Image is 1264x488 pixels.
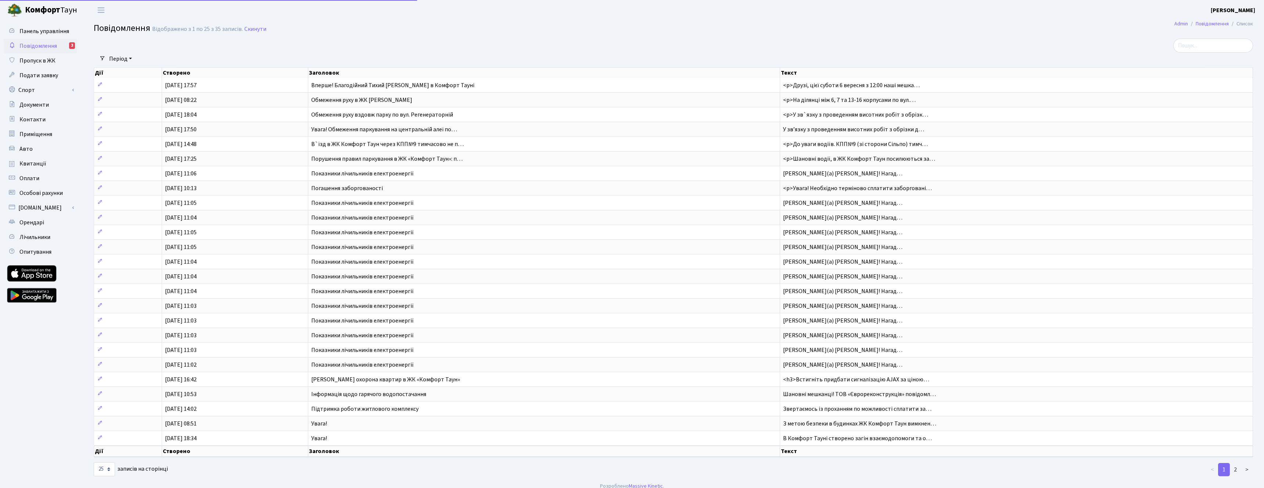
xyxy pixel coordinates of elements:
span: [DATE] 16:42 [165,375,197,384]
span: Контакти [19,115,46,124]
span: Таун [25,4,77,17]
span: Показники лічильників електроенергії [311,346,414,354]
span: [PERSON_NAME](а) [PERSON_NAME]! Нагад… [783,199,902,207]
b: Комфорт [25,4,60,16]
span: Показники лічильників електроенергії [311,228,414,236]
a: Приміщення [4,127,77,142]
b: [PERSON_NAME] [1211,6,1255,14]
span: Панель управління [19,27,69,35]
span: <h3>Встигніть придбати сигналізацію AJAX за ціною… [783,375,929,384]
span: У звʼязку з проведенням висотних робіт з обрізки д… [783,125,924,133]
th: Створено [162,68,308,78]
span: Показники лічильників електроенергії [311,331,414,339]
span: З метою безпеки в будинках ЖК Комфорт Таун вимкнен… [783,420,936,428]
span: Обмеження руху в ЖК [PERSON_NAME] [311,96,412,104]
span: [PERSON_NAME](а) [PERSON_NAME]! Нагад… [783,361,902,369]
th: Текст [780,446,1253,457]
a: Особові рахунки [4,186,77,200]
span: В`їзд в ЖК Комфорт Таун через КПП№9 тимчасово не п… [311,140,464,148]
span: Обмеження руху вздовж парку по вул. Регенераторній [311,111,453,119]
span: [PERSON_NAME](а) [PERSON_NAME]! Нагад… [783,228,902,236]
a: Оплати [4,171,77,186]
span: <p>Увага! Необхідно терміново сплатити заборговані… [783,184,932,192]
span: [DATE] 08:22 [165,96,197,104]
span: Показники лічильників електроенергії [311,317,414,325]
span: Порушення правил паркування в ЖК «Комфорт Таун»: п… [311,155,463,163]
span: Увага! Обмеження паркування на центральній алеї по… [311,125,457,133]
a: Подати заявку [4,68,77,83]
span: [DATE] 10:53 [165,390,197,398]
span: [DATE] 18:34 [165,434,197,442]
span: [PERSON_NAME](а) [PERSON_NAME]! Нагад… [783,302,902,310]
span: Вперше! Благодійний Тихий [PERSON_NAME] в Комфорт Тауні [311,81,474,89]
button: Переключити навігацію [92,4,110,16]
nav: breadcrumb [1163,16,1264,32]
span: [PERSON_NAME](а) [PERSON_NAME]! Нагад… [783,258,902,266]
span: [PERSON_NAME](а) [PERSON_NAME]! Нагад… [783,346,902,354]
a: Admin [1174,20,1188,28]
span: Орендарі [19,218,44,227]
span: Документи [19,101,49,109]
span: Пропуск в ЖК [19,57,55,65]
a: Скинути [244,26,266,33]
span: Лічильники [19,233,50,241]
a: 1 [1218,463,1230,476]
a: Квитанції [4,156,77,171]
span: <p>Друзі, цієї суботи 6 вересня з 12:00 наші мешка… [783,81,920,89]
a: Повідомлення [1196,20,1229,28]
span: Показники лічильників електроенергії [311,302,414,310]
span: [DATE] 11:03 [165,331,197,339]
span: [PERSON_NAME](а) [PERSON_NAME]! Нагад… [783,317,902,325]
span: [PERSON_NAME](а) [PERSON_NAME]! Нагад… [783,170,902,178]
a: Повідомлення3 [4,39,77,53]
span: [DATE] 17:50 [165,125,197,133]
a: Пропуск в ЖК [4,53,77,68]
span: [DATE] 11:03 [165,346,197,354]
span: [DATE] 14:02 [165,405,197,413]
a: Опитування [4,245,77,259]
span: Показники лічильників електроенергії [311,243,414,251]
span: Увага! [311,420,327,428]
span: [DATE] 11:06 [165,170,197,178]
span: [DATE] 11:02 [165,361,197,369]
li: Список [1229,20,1253,28]
span: [DATE] 11:04 [165,287,197,295]
span: [DATE] 10:13 [165,184,197,192]
a: Контакти [4,112,77,127]
span: <p>Шановні водії, в ЖК Комфорт Таун посилюються за… [783,155,935,163]
a: Спорт [4,83,77,97]
span: Погашення заборгованості [311,184,383,192]
span: Повідомлення [94,22,150,35]
a: > [1241,463,1253,476]
span: <p>У зв`язку з проведенням висотних робіт з обрізк… [783,111,928,119]
span: [DATE] 17:57 [165,81,197,89]
span: [DATE] 11:04 [165,214,197,222]
span: [DATE] 11:03 [165,302,197,310]
th: Заголовок [308,68,780,78]
span: Оплати [19,174,39,182]
th: Дії [94,446,162,457]
span: Показники лічильників електроенергії [311,170,414,178]
span: Показники лічильників електроенергії [311,361,414,369]
span: Приміщення [19,130,52,138]
span: Показники лічильників електроенергії [311,287,414,295]
label: записів на сторінці [94,462,168,476]
span: [DATE] 08:51 [165,420,197,428]
span: Повідомлення [19,42,57,50]
span: [PERSON_NAME](а) [PERSON_NAME]! Нагад… [783,214,902,222]
span: [DATE] 18:04 [165,111,197,119]
span: Авто [19,145,33,153]
th: Заголовок [308,446,780,457]
span: [PERSON_NAME](а) [PERSON_NAME]! Нагад… [783,287,902,295]
span: [DATE] 11:03 [165,317,197,325]
img: logo.png [7,3,22,18]
span: [PERSON_NAME](а) [PERSON_NAME]! Нагад… [783,273,902,281]
span: Показники лічильників електроенергії [311,214,414,222]
div: Відображено з 1 по 25 з 35 записів. [152,26,243,33]
a: Авто [4,142,77,156]
span: [DATE] 11:05 [165,199,197,207]
a: 2 [1229,463,1241,476]
span: Подати заявку [19,71,58,79]
span: [DATE] 11:05 [165,228,197,236]
span: Підтримка роботи житлового комплексу [311,405,419,413]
